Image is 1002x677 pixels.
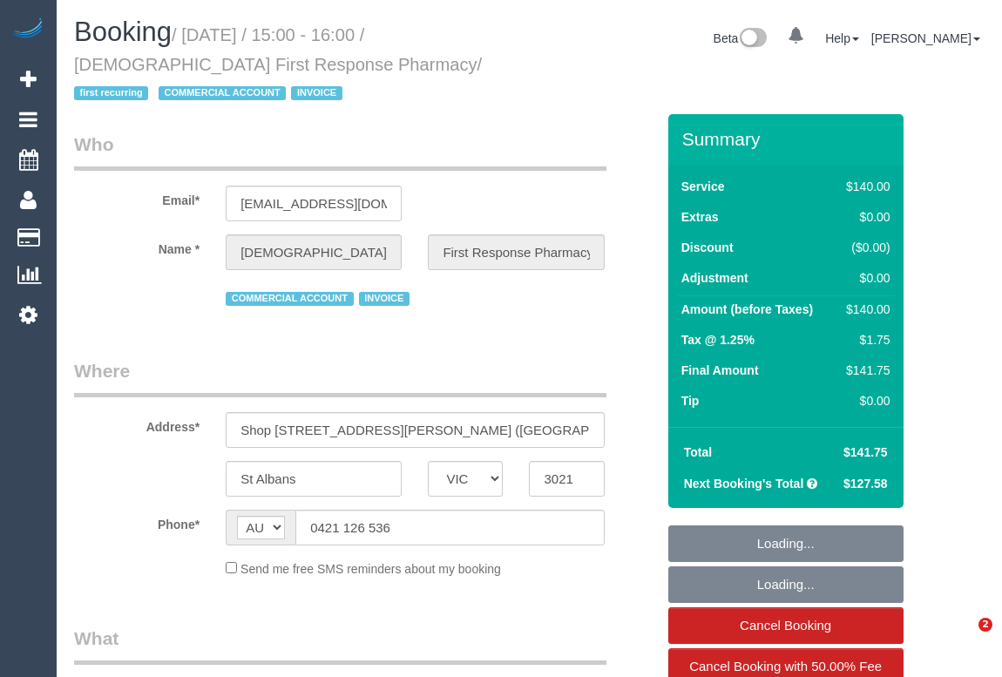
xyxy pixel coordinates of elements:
[529,461,604,497] input: Post Code*
[681,239,734,256] label: Discount
[681,392,700,410] label: Tip
[74,358,606,397] legend: Where
[681,269,748,287] label: Adjustment
[871,31,980,45] a: [PERSON_NAME]
[61,234,213,258] label: Name *
[681,301,813,318] label: Amount (before Taxes)
[291,86,342,100] span: INVOICE
[295,510,604,545] input: Phone*
[74,132,606,171] legend: Who
[61,412,213,436] label: Address*
[681,362,759,379] label: Final Amount
[839,301,890,318] div: $140.00
[226,292,353,306] span: COMMERCIAL ACCOUNT
[226,461,402,497] input: Suburb*
[10,17,45,42] img: Automaid Logo
[839,178,890,195] div: $140.00
[825,31,859,45] a: Help
[74,626,606,665] legend: What
[714,31,768,45] a: Beta
[240,562,501,576] span: Send me free SMS reminders about my booking
[839,208,890,226] div: $0.00
[681,331,755,349] label: Tax @ 1.25%
[839,362,890,379] div: $141.75
[74,25,482,104] small: / [DATE] / 15:00 - 16:00 / [DEMOGRAPHIC_DATA] First Response Pharmacy
[978,618,992,632] span: 2
[843,445,888,459] span: $141.75
[226,234,402,270] input: First Name*
[681,208,719,226] label: Extras
[359,292,410,306] span: INVOICE
[226,186,402,221] input: Email*
[74,17,172,47] span: Booking
[839,331,890,349] div: $1.75
[61,510,213,533] label: Phone*
[684,477,804,491] strong: Next Booking's Total
[61,186,213,209] label: Email*
[943,618,985,660] iframe: Intercom live chat
[682,129,895,149] h3: Summary
[843,477,888,491] span: $127.58
[738,28,767,51] img: New interface
[428,234,604,270] input: Last Name*
[681,178,725,195] label: Service
[689,659,882,674] span: Cancel Booking with 50.00% Fee
[839,392,890,410] div: $0.00
[684,445,712,459] strong: Total
[668,607,904,644] a: Cancel Booking
[159,86,286,100] span: COMMERCIAL ACCOUNT
[839,269,890,287] div: $0.00
[839,239,890,256] div: ($0.00)
[74,86,148,100] span: first recurring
